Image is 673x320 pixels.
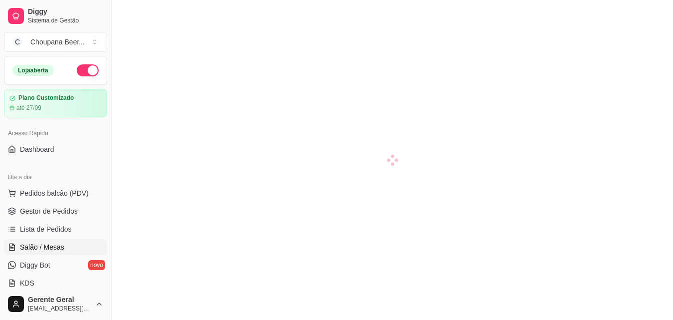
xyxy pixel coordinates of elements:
div: Dia a dia [4,169,107,185]
div: Choupana Beer ... [30,37,85,47]
a: Salão / Mesas [4,239,107,255]
div: Acesso Rápido [4,125,107,141]
span: [EMAIL_ADDRESS][DOMAIN_NAME] [28,305,91,313]
a: DiggySistema de Gestão [4,4,107,28]
a: Plano Customizadoaté 27/09 [4,89,107,117]
span: Dashboard [20,144,54,154]
a: Diggy Botnovo [4,257,107,273]
span: Gerente Geral [28,296,91,305]
a: KDS [4,275,107,291]
span: Salão / Mesas [20,242,64,252]
button: Pedidos balcão (PDV) [4,185,107,201]
span: C [12,37,22,47]
span: Lista de Pedidos [20,224,72,234]
span: Sistema de Gestão [28,16,103,24]
button: Select a team [4,32,107,52]
a: Lista de Pedidos [4,221,107,237]
span: Diggy Bot [20,260,50,270]
button: Gerente Geral[EMAIL_ADDRESS][DOMAIN_NAME] [4,292,107,316]
article: Plano Customizado [18,94,74,102]
span: Gestor de Pedidos [20,206,78,216]
a: Gestor de Pedidos [4,203,107,219]
button: Alterar Status [77,64,99,76]
span: Pedidos balcão (PDV) [20,188,89,198]
div: Loja aberta [12,65,54,76]
article: até 27/09 [16,104,41,112]
a: Dashboard [4,141,107,157]
span: KDS [20,278,34,288]
span: Diggy [28,7,103,16]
